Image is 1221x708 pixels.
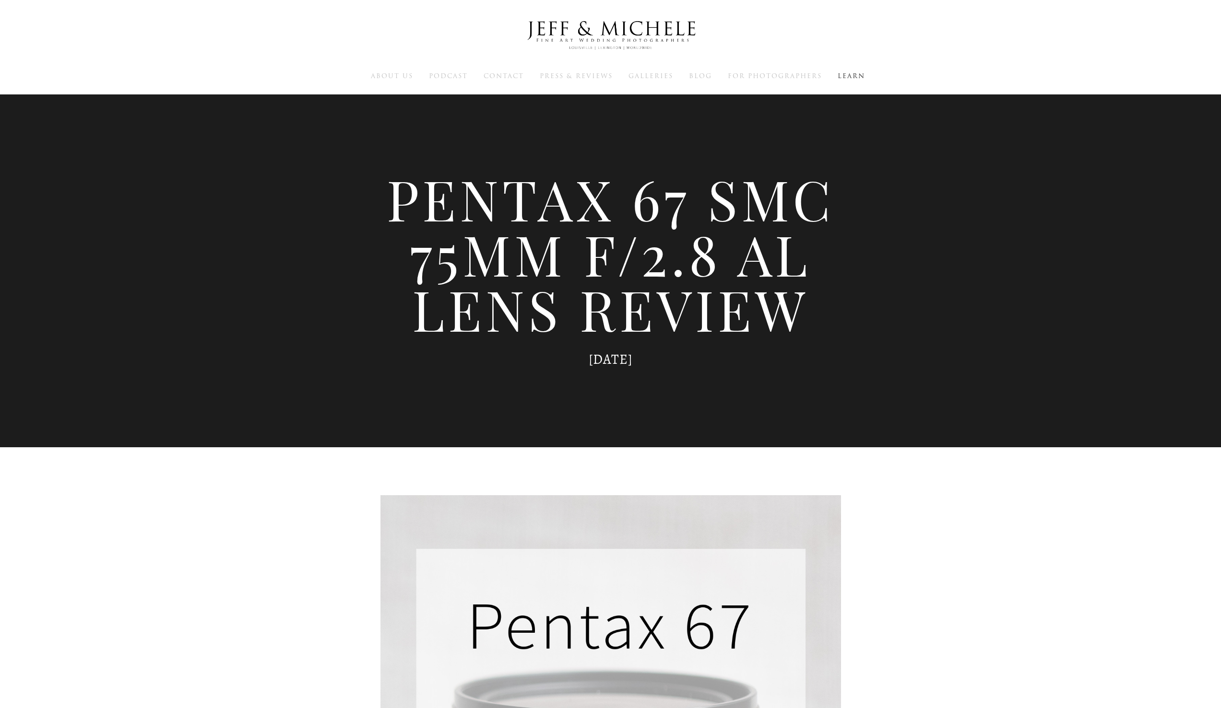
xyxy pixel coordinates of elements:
time: [DATE] [589,350,633,369]
h1: Pentax 67 SMC 75mm f/2.8 AL Lens Review [380,171,841,337]
a: Press & Reviews [540,71,613,80]
a: About Us [371,71,413,80]
a: For Photographers [728,71,822,80]
span: Contact [484,71,524,81]
a: Podcast [429,71,468,80]
span: Blog [689,71,712,81]
span: For Photographers [728,71,822,81]
span: Galleries [628,71,673,81]
img: Louisville Wedding Photographers - Jeff & Michele Wedding Photographers [515,12,707,59]
span: Press & Reviews [540,71,613,81]
a: Learn [838,71,865,80]
span: About Us [371,71,413,81]
span: Learn [838,71,865,81]
a: Galleries [628,71,673,80]
span: Podcast [429,71,468,81]
a: Blog [689,71,712,80]
a: Contact [484,71,524,80]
